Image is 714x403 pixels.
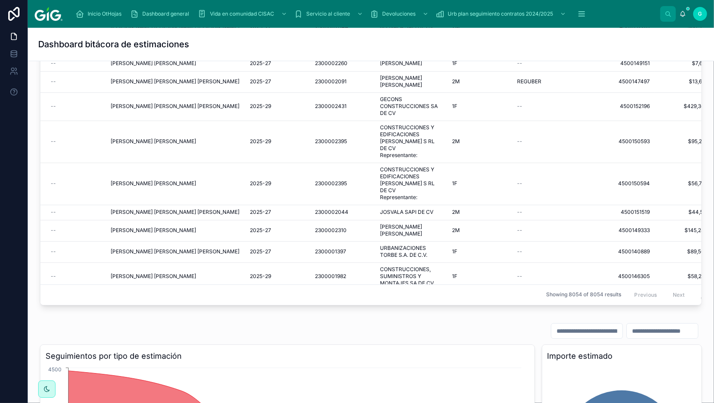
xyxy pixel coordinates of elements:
[51,60,100,67] a: --
[51,180,100,187] a: --
[452,209,507,216] a: 2M
[517,138,522,145] span: --
[111,249,239,256] a: [PERSON_NAME] [PERSON_NAME] [PERSON_NAME]
[315,180,370,187] a: 2300002395
[433,6,570,22] a: Urb plan seguimiento contratos 2024/2025
[315,249,370,256] a: 2300001397
[380,209,433,216] span: JOSVALA SAPI DE CV
[250,138,271,145] span: 2025-29
[380,266,442,287] span: CONSTRUCCIONES, SUMINISTROS Y MONTAJES SA DE CV
[452,273,457,280] span: 1F
[582,79,650,85] a: 4500147497
[517,273,572,280] a: --
[111,180,196,187] span: [PERSON_NAME] [PERSON_NAME]
[315,60,347,67] span: 2300002260
[517,103,522,110] span: --
[517,60,572,67] a: --
[582,249,650,256] span: 4500140889
[582,180,650,187] span: 4500150594
[250,273,271,280] span: 2025-29
[250,180,305,187] a: 2025-29
[51,180,56,187] span: --
[142,10,189,17] span: Dashboard general
[250,103,271,110] span: 2025-29
[517,180,522,187] span: --
[380,96,442,117] a: GECONS CONSTRUCCIONES SA DE CV
[517,249,572,256] a: --
[380,60,442,67] a: [PERSON_NAME]
[380,167,442,201] span: CONSTRUCCIONES Y EDIFICACIONES [PERSON_NAME] S RL DE CV Representante:
[315,103,370,110] a: 2300002431
[452,138,460,145] span: 2M
[315,103,347,110] span: 2300002431
[315,60,370,67] a: 2300002260
[111,79,239,85] a: [PERSON_NAME] [PERSON_NAME] [PERSON_NAME]
[111,138,239,145] a: [PERSON_NAME] [PERSON_NAME]
[51,227,56,234] span: --
[111,273,239,280] a: [PERSON_NAME] [PERSON_NAME]
[517,79,572,85] a: REGUBER
[111,103,239,110] a: [PERSON_NAME] [PERSON_NAME] [PERSON_NAME]
[582,273,650,280] a: 4500146305
[448,10,553,17] span: Urb plan seguimiento contratos 2024/2025
[380,224,442,238] a: [PERSON_NAME] [PERSON_NAME]
[517,180,572,187] a: --
[111,180,239,187] a: [PERSON_NAME] [PERSON_NAME]
[111,227,239,234] a: [PERSON_NAME] [PERSON_NAME]
[315,138,370,145] a: 2300002395
[306,10,350,17] span: Servicio al cliente
[250,249,305,256] a: 2025-27
[517,60,522,67] span: --
[315,209,370,216] a: 2300002044
[315,227,370,234] a: 2300002310
[250,103,305,110] a: 2025-29
[250,249,271,256] span: 2025-27
[46,350,529,362] h3: Seguimientos por tipo de estimación
[51,209,56,216] span: --
[250,138,305,145] a: 2025-29
[315,138,347,145] span: 2300002395
[380,245,442,259] a: URBANIZACIONES TORBE S.A. DE C.V.
[250,209,271,216] span: 2025-27
[51,138,56,145] span: --
[291,6,367,22] a: Servicio al cliente
[452,249,457,256] span: 1F
[380,75,442,89] a: [PERSON_NAME] [PERSON_NAME]
[517,79,541,85] span: REGUBER
[452,103,507,110] a: 1F
[517,227,572,234] a: --
[582,227,650,234] a: 4500149333
[51,79,100,85] a: --
[38,38,189,50] h1: Dashboard bitácora de estimaciones
[452,180,507,187] a: 1F
[452,79,507,85] a: 2M
[250,60,305,67] a: 2025-27
[51,138,100,145] a: --
[517,249,522,256] span: --
[69,4,660,23] div: scrollable content
[547,350,697,362] h3: Importe estimado
[380,125,442,159] span: CONSTRUCCIONES Y EDIFICACIONES [PERSON_NAME] S RL DE CV Representante:
[452,103,457,110] span: 1F
[452,249,507,256] a: 1F
[452,273,507,280] a: 1F
[210,10,274,17] span: Vida en comunidad CISAC
[517,209,572,216] a: --
[51,79,56,85] span: --
[51,273,100,280] a: --
[582,209,650,216] a: 4500151519
[582,103,650,110] a: 4500152196
[51,273,56,280] span: --
[48,366,62,373] tspan: 4500
[111,138,196,145] span: [PERSON_NAME] [PERSON_NAME]
[250,227,271,234] span: 2025-27
[195,6,291,22] a: Vida en comunidad CISAC
[517,273,522,280] span: --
